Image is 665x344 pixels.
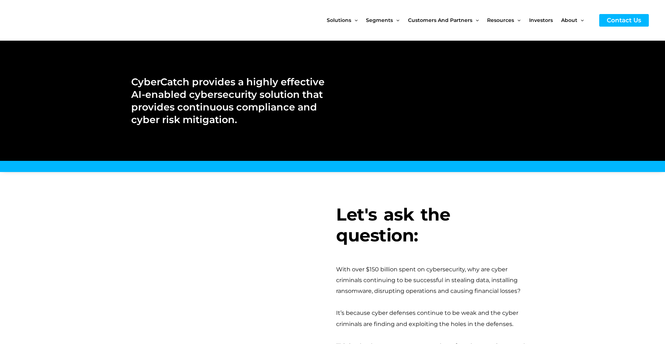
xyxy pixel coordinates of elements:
[131,76,325,126] h2: CyberCatch provides a highly effective AI-enabled cybersecurity solution that provides continuous...
[472,5,479,35] span: Menu Toggle
[529,5,561,35] a: Investors
[351,5,358,35] span: Menu Toggle
[336,264,534,297] div: With over $150 billion spent on cybersecurity, why are cyber criminals continuing to be successfu...
[327,5,592,35] nav: Site Navigation: New Main Menu
[366,5,393,35] span: Segments
[408,5,472,35] span: Customers and Partners
[487,5,514,35] span: Resources
[514,5,520,35] span: Menu Toggle
[13,5,99,35] img: CyberCatch
[577,5,584,35] span: Menu Toggle
[529,5,553,35] span: Investors
[336,308,534,330] div: It’s because cyber defenses continue to be weak and the cyber criminals are finding and exploitin...
[393,5,399,35] span: Menu Toggle
[327,5,351,35] span: Solutions
[599,14,649,27] a: Contact Us
[561,5,577,35] span: About
[336,204,534,246] h3: Let's ask the question:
